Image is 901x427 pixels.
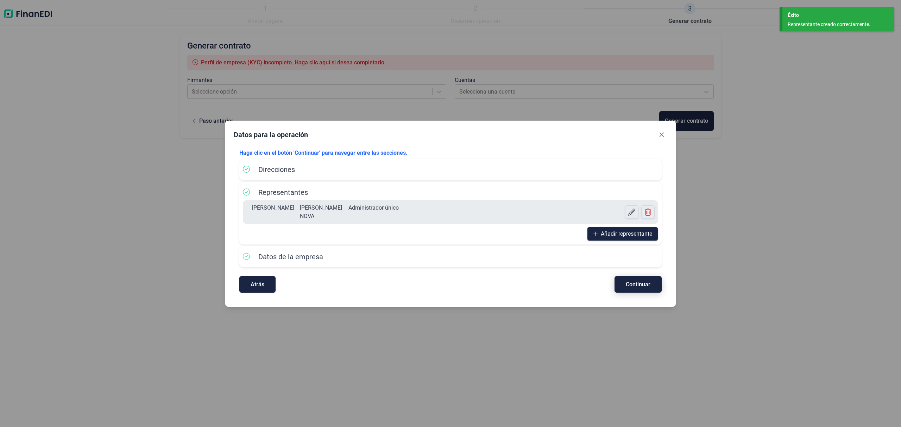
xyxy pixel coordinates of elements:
span: Atrás [251,282,264,287]
span: Representantes [258,188,308,197]
div: Éxito [788,12,889,19]
button: Añadir representante [587,227,658,241]
p: Haga clic en el botón 'Continuar' para navegar entre las secciones. [239,149,662,157]
button: Close [656,129,667,140]
div: [PERSON_NAME] NOVA [300,204,348,221]
button: Atrás [239,276,276,293]
button: Continuar [615,276,662,293]
div: Administrador único [348,204,399,221]
span: Continuar [626,282,650,287]
div: [PERSON_NAME] [252,204,294,221]
span: Añadir representante [601,230,652,238]
span: Datos de la empresa [258,253,323,261]
div: Representante creado correctamente. [788,21,883,28]
div: Datos para la operación [234,130,308,140]
span: Direcciones [258,165,295,174]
